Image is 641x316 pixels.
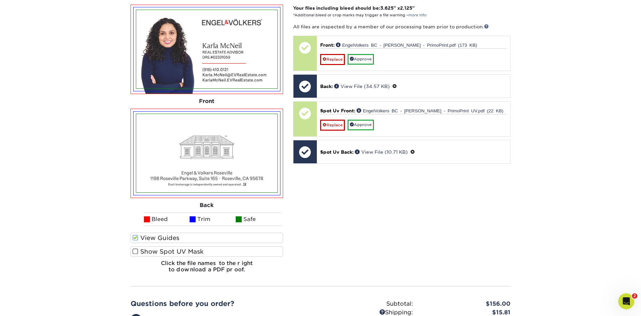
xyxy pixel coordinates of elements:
a: Replace [320,120,345,130]
li: Trim [190,213,235,226]
div: Subtotal: [320,300,418,308]
a: View File (34.57 KB) [334,84,390,89]
div: Back [131,198,283,213]
span: Spot Uv Front: [320,108,355,113]
strong: Your files including bleed should be: " x " [293,5,415,11]
div: $156.00 [418,300,515,308]
a: View File (10.71 KB) [355,149,408,155]
a: Approve [348,120,374,130]
li: Bleed [144,213,190,226]
span: 2.125 [400,5,412,11]
label: Show Spot UV Mask [131,246,283,257]
small: *Additional bleed or crop marks may trigger a file warning – [293,13,426,17]
h6: Click the file names to the right to download a PDF proof. [131,260,283,278]
span: 2 [632,293,637,299]
a: EngelVolkers BC - [PERSON_NAME] - PrimoPrint UV.pdf (22 KB) [357,108,503,113]
label: View Guides [131,233,283,243]
div: Front [131,94,283,109]
li: Safe [236,213,281,226]
span: Spot Uv Back: [320,149,354,155]
a: EngelVolkers BC - [PERSON_NAME] - PrimoPrint.pdf (173 KB) [336,42,477,47]
p: All files are inspected by a member of our processing team prior to production. [293,23,510,30]
iframe: Intercom live chat [618,293,634,309]
a: Approve [348,54,374,64]
h2: Questions before you order? [131,300,315,308]
span: Front: [320,42,335,48]
span: 3.625 [380,5,394,11]
iframe: Google Customer Reviews [2,296,57,314]
span: Back: [320,84,333,89]
a: Replace [320,54,345,65]
a: more info [408,13,426,17]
